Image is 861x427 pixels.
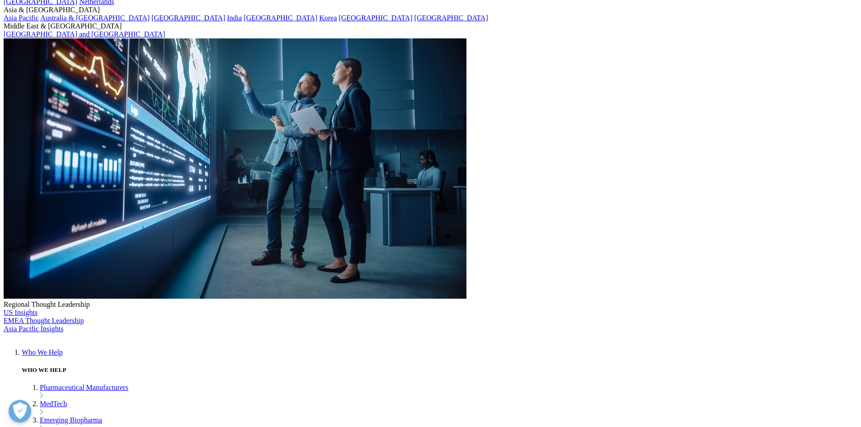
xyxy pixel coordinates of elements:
a: India [227,14,242,22]
a: Korea [319,14,337,22]
a: Who We Help [22,348,63,356]
a: Australia & [GEOGRAPHIC_DATA] [40,14,150,22]
a: [GEOGRAPHIC_DATA] [244,14,317,22]
a: [GEOGRAPHIC_DATA] and [GEOGRAPHIC_DATA] [4,30,165,38]
a: [GEOGRAPHIC_DATA] [339,14,412,22]
a: Emerging Biopharma [40,416,102,424]
div: Regional Thought Leadership [4,300,857,309]
a: Asia Pacific Insights [4,325,63,333]
button: Open Preferences [9,400,31,422]
a: [GEOGRAPHIC_DATA] [151,14,225,22]
a: Asia Pacific [4,14,39,22]
div: Asia & [GEOGRAPHIC_DATA] [4,6,857,14]
a: US Insights [4,309,38,316]
a: [GEOGRAPHIC_DATA] [414,14,488,22]
div: Middle East & [GEOGRAPHIC_DATA] [4,22,857,30]
img: 2093_analyzing-data-using-big-screen-display-and-laptop.png [4,38,466,299]
a: EMEA Thought Leadership [4,317,84,324]
a: MedTech [40,400,67,408]
h5: WHO WE HELP [22,366,857,374]
a: Pharmaceutical Manufacturers [40,384,128,391]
